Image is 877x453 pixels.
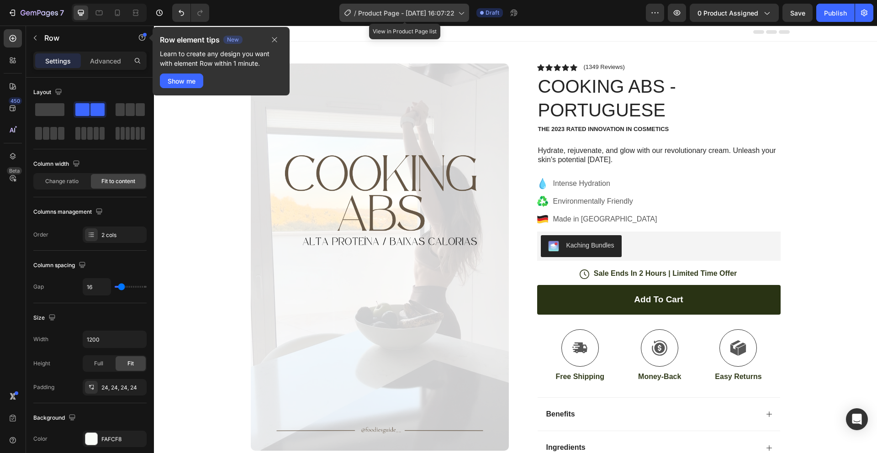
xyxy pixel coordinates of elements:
p: Advanced [90,56,121,66]
div: Kaching Bundles [412,215,460,225]
span: / [354,8,356,18]
p: Intense Hydration [399,153,503,163]
button: Publish [816,4,855,22]
button: Save [782,4,813,22]
div: Columns management [33,206,105,218]
p: Free Shipping [402,347,450,356]
div: Column width [33,158,82,170]
p: Benefits [392,384,421,394]
div: 450 [9,97,22,105]
div: Padding [33,383,54,391]
p: (1349 Reviews) [430,38,471,45]
div: Publish [824,8,847,18]
button: Kaching Bundles [387,210,468,232]
div: Size [33,312,58,324]
div: Layout [33,86,64,99]
p: Easy Returns [561,347,608,356]
span: Fit to content [101,177,135,185]
div: Color [33,435,48,443]
div: Undo/Redo [172,4,209,22]
span: Save [790,9,805,17]
p: Money-Back [484,347,527,356]
span: 0 product assigned [697,8,758,18]
div: Column spacing [33,259,88,272]
div: Add to cart [480,269,529,280]
h1: COOKING ABS - PORTUGUESE [383,48,627,97]
span: Draft [486,9,499,17]
span: Fit [127,359,134,368]
div: 2 cols [101,231,144,239]
p: Row [44,32,122,43]
button: 0 product assigned [690,4,779,22]
p: Ingredients [392,417,432,427]
p: The 2023 Rated Innovation in Cosmetics [384,100,626,108]
div: 24, 24, 24, 24 [101,384,144,392]
div: Open Intercom Messenger [846,408,868,430]
input: Auto [83,279,111,295]
p: Hydrate, rejuvenate, and glow with our revolutionary cream. Unleash your skin's potential [DATE]. [384,121,626,140]
div: FAFCF8 [101,435,144,443]
div: Background [33,412,78,424]
div: Width [33,335,48,343]
span: Product Page - [DATE] 16:07:22 [358,8,454,18]
div: Height [33,359,50,368]
div: Order [33,231,48,239]
input: Auto [83,331,146,348]
iframe: Design area [154,26,877,453]
span: Change ratio [45,177,79,185]
p: Settings [45,56,71,66]
div: Beta [7,167,22,174]
p: 7 [60,7,64,18]
img: KachingBundles.png [394,215,405,226]
button: Add to cart [383,259,627,289]
button: 7 [4,4,68,22]
span: Full [94,359,103,368]
p: Environmentally Friendly [399,170,503,181]
p: Sale Ends In 2 Hours | Limited Time Offer [440,243,583,253]
p: Made in [GEOGRAPHIC_DATA] [399,188,503,199]
div: Gap [33,283,44,291]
